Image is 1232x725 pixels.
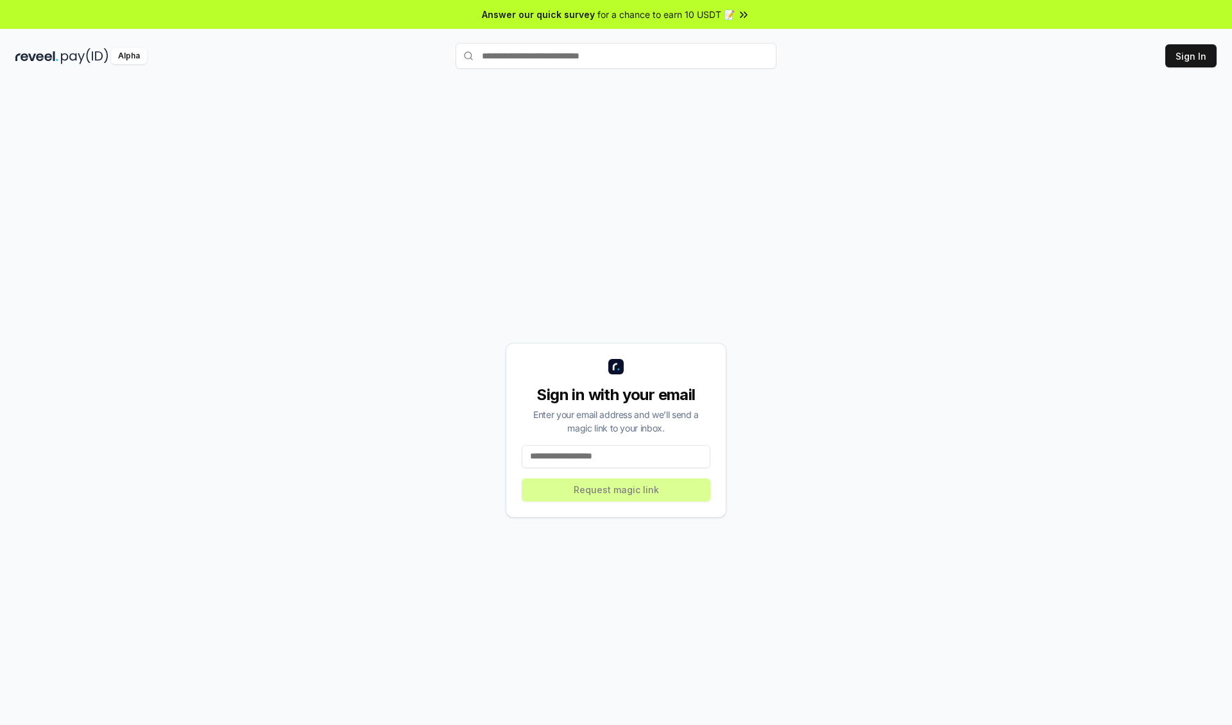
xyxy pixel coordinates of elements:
div: Enter your email address and we’ll send a magic link to your inbox. [522,408,710,435]
button: Sign In [1165,44,1217,67]
span: Answer our quick survey [482,8,595,21]
img: logo_small [608,359,624,374]
div: Alpha [111,48,147,64]
div: Sign in with your email [522,385,710,405]
img: pay_id [61,48,108,64]
img: reveel_dark [15,48,58,64]
span: for a chance to earn 10 USDT 📝 [597,8,735,21]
